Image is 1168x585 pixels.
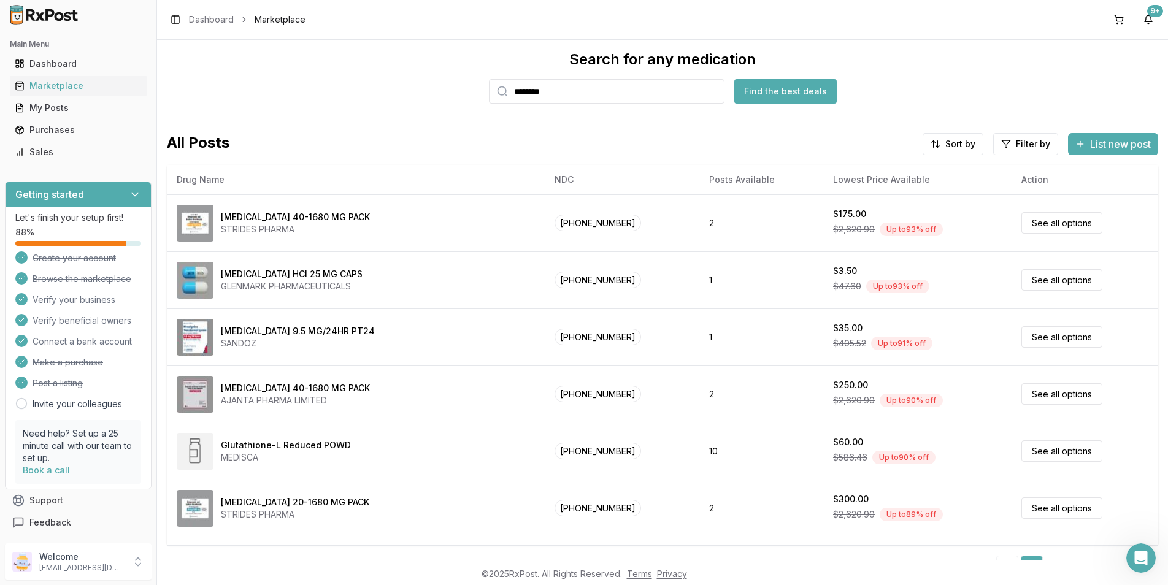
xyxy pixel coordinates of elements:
[833,379,868,391] div: $250.00
[699,480,823,537] td: 2
[5,120,152,140] button: Purchases
[569,50,756,69] div: Search for any medication
[833,280,861,292] span: $47.60
[189,13,234,26] a: Dashboard
[555,386,641,402] span: [PHONE_NUMBER]
[10,141,147,163] a: Sales
[555,329,641,345] span: [PHONE_NUMBER]
[1139,10,1158,29] button: 9+
[221,268,363,280] div: [MEDICAL_DATA] HCl 25 MG CAPS
[833,508,875,521] span: $2,620.90
[555,443,641,459] span: [PHONE_NUMBER]
[189,13,305,26] nav: breadcrumb
[833,436,863,448] div: $60.00
[1090,137,1151,151] span: List new post
[699,365,823,422] td: 2
[5,76,152,96] button: Marketplace
[1094,556,1116,578] a: 27
[1021,440,1102,462] a: See all options
[15,226,34,239] span: 88 %
[699,422,823,480] td: 10
[33,335,132,348] span: Connect a bank account
[880,223,943,236] div: Up to 93 % off
[15,102,142,114] div: My Posts
[699,194,823,251] td: 2
[627,568,652,579] a: Terms
[1016,138,1050,150] span: Filter by
[734,79,837,104] button: Find the best deals
[29,516,71,529] span: Feedback
[177,490,213,527] img: Omeprazole-Sodium Bicarbonate 20-1680 MG PACK
[33,398,122,410] a: Invite your colleagues
[33,273,131,285] span: Browse the marketplace
[10,75,147,97] a: Marketplace
[177,433,213,470] img: Glutathione-L Reduced POWD
[1012,165,1158,194] th: Action
[12,552,32,572] img: User avatar
[699,165,823,194] th: Posts Available
[5,5,83,25] img: RxPost Logo
[880,508,943,521] div: Up to 89 % off
[5,54,152,74] button: Dashboard
[923,133,983,155] button: Sort by
[33,315,131,327] span: Verify beneficial owners
[1021,383,1102,405] a: See all options
[833,451,867,464] span: $586.46
[221,337,375,350] div: SANDOZ
[5,511,152,533] button: Feedback
[10,39,147,49] h2: Main Menu
[866,280,929,293] div: Up to 93 % off
[221,223,370,235] div: STRIDES PHARMA
[699,308,823,365] td: 1
[833,493,869,505] div: $300.00
[1068,139,1158,151] a: List new post
[15,146,142,158] div: Sales
[15,187,84,202] h3: Getting started
[39,563,125,573] p: [EMAIL_ADDRESS][DOMAIN_NAME]
[945,138,975,150] span: Sort by
[33,294,115,306] span: Verify your business
[10,53,147,75] a: Dashboard
[555,500,641,516] span: [PHONE_NUMBER]
[1021,556,1043,578] a: 1
[1021,326,1102,348] a: See all options
[10,97,147,119] a: My Posts
[555,215,641,231] span: [PHONE_NUMBER]
[833,223,875,235] span: $2,620.90
[15,80,142,92] div: Marketplace
[15,58,142,70] div: Dashboard
[1021,497,1102,519] a: See all options
[33,356,103,369] span: Make a purchase
[167,133,229,155] span: All Posts
[39,551,125,563] p: Welcome
[177,319,213,356] img: Rivastigmine 9.5 MG/24HR PT24
[5,98,152,118] button: My Posts
[1147,5,1163,17] div: 9+
[880,394,943,407] div: Up to 90 % off
[5,142,152,162] button: Sales
[15,212,141,224] p: Let's finish your setup first!
[1045,556,1067,578] a: 2
[871,337,932,350] div: Up to 91 % off
[177,376,213,413] img: Omeprazole-Sodium Bicarbonate 40-1680 MG PACK
[33,252,116,264] span: Create your account
[833,394,875,407] span: $2,620.90
[221,496,369,508] div: [MEDICAL_DATA] 20-1680 MG PACK
[699,251,823,308] td: 1
[221,394,370,407] div: AJANTA PHARMA LIMITED
[23,427,134,464] p: Need help? Set up a 25 minute call with our team to set up.
[221,325,375,337] div: [MEDICAL_DATA] 9.5 MG/24HR PT24
[10,119,147,141] a: Purchases
[1021,269,1102,291] a: See all options
[177,205,213,242] img: Omeprazole-Sodium Bicarbonate 40-1680 MG PACK
[545,165,699,194] th: NDC
[177,262,213,299] img: Atomoxetine HCl 25 MG CAPS
[555,272,641,288] span: [PHONE_NUMBER]
[833,322,863,334] div: $35.00
[221,508,369,521] div: STRIDES PHARMA
[5,489,152,511] button: Support
[221,439,351,451] div: Glutathione-L Reduced POWD
[15,124,142,136] div: Purchases
[833,337,866,350] span: $405.52
[221,211,370,223] div: [MEDICAL_DATA] 40-1680 MG PACK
